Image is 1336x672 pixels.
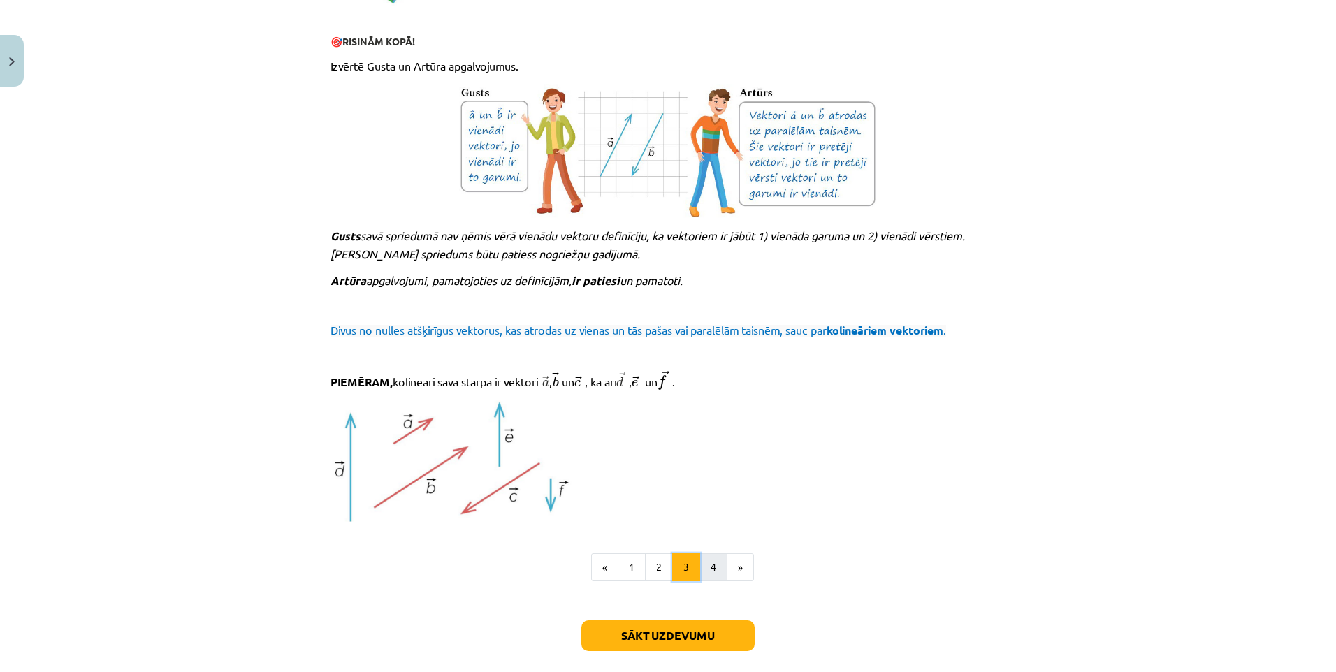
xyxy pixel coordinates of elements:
p: 🎯 [331,34,1005,49]
img: icon-close-lesson-0947bae3869378f0d4975bcd49f059093ad1ed9edebbc8119c70593378902aed.svg [9,57,15,66]
span: d [616,377,623,387]
span: c [574,380,581,387]
b: ir patiesi [572,273,620,288]
button: 1 [618,553,646,581]
span: e [632,380,638,387]
span: Gusts [331,228,361,243]
nav: Page navigation example [331,553,1005,581]
span: a [542,380,549,387]
span: Divus no nulles atšķirīgus vektorus, kas atrodas uz vienas un tās pašas vai paralēlām taisnēm, sa... [331,323,827,337]
span: , kā arī [585,374,616,388]
button: 4 [699,553,727,581]
span: → [619,372,626,382]
button: 2 [645,553,673,581]
span: savā spriedumā nav ņēmis vērā vienādu vektoru definīciju, ka vektoriem ir jābūt 1) vienāda garuma... [331,228,965,261]
span: Izvērtē Gusta un Artūra apgalvojumus. [331,59,518,73]
span: , [629,374,632,388]
img: https://somalv.s3.eu-central-1.amazonaws.com/assets/c8038154e22f38972ec26aadbb61f3f8_MVG1_010.jpg [459,84,876,219]
span: f [658,375,666,390]
span: → [542,376,549,386]
span: apgalvojumi, pamatojoties uz definīcijām, un pamatoti. [366,273,683,287]
span: , [549,374,552,388]
span: . [943,323,946,337]
span: PIEMĒRAM, [331,374,393,389]
span: Artūra [331,273,366,288]
button: 3 [672,553,700,581]
span: → [662,370,669,382]
span: → [552,372,559,382]
span: kolineāri savā starpā ir vektori [393,374,538,388]
span: un . [645,374,675,388]
button: Sākt uzdevumu [581,620,755,651]
strong: RISINĀM KOPĀ! [342,35,415,48]
span: un [562,374,574,388]
span: kolineāriem vektoriem [827,323,943,337]
span: b [553,376,559,387]
button: « [591,553,618,581]
button: » [727,553,754,581]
